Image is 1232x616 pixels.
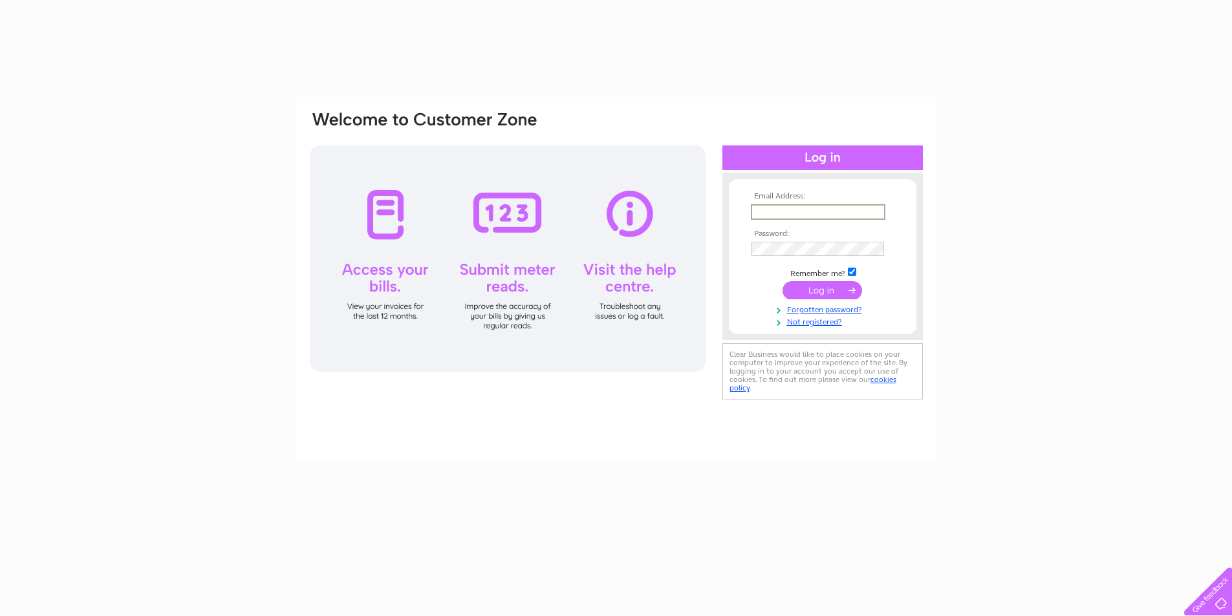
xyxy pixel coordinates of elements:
[783,281,862,299] input: Submit
[751,315,898,327] a: Not registered?
[748,192,898,201] th: Email Address:
[748,229,898,239] th: Password:
[748,266,898,279] td: Remember me?
[722,343,923,399] div: Clear Business would like to place cookies on your computer to improve your experience of the sit...
[729,375,896,392] a: cookies policy
[751,303,898,315] a: Forgotten password?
